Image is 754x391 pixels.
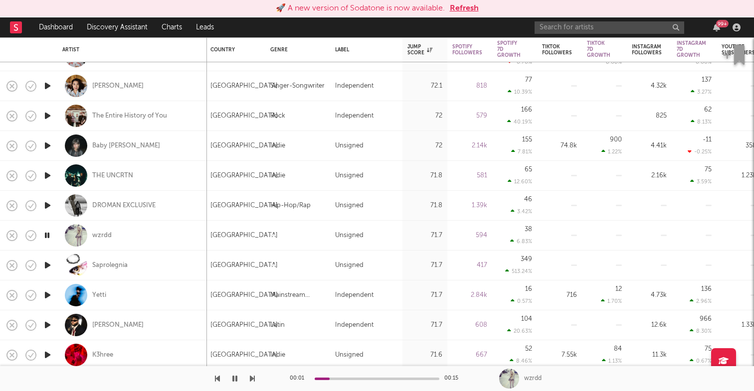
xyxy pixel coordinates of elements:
div: Singer-Songwriter [270,80,325,92]
div: 77 [525,77,532,83]
div: 20.63 % [507,328,532,334]
div: 72 [407,110,442,122]
div: 966 [700,316,712,322]
div: Hip-Hop/Rap [270,200,311,212]
div: 75 [705,346,712,352]
div: Tiktok Followers [542,44,572,56]
div: 3.59 % [690,178,712,185]
div: [GEOGRAPHIC_DATA] [210,349,278,361]
div: 12.6k [632,319,667,331]
div: 2.84k [452,289,487,301]
div: 3.27 % [691,89,712,95]
div: 166 [521,107,532,113]
button: Refresh [450,2,479,14]
a: [PERSON_NAME] [92,82,144,91]
div: 4.41k [632,140,667,152]
div: 74.8k [542,140,577,152]
div: 1.22 % [601,148,622,155]
div: 46 [524,196,532,203]
div: Unsigned [335,349,364,361]
div: 75 [705,166,712,173]
div: [GEOGRAPHIC_DATA] [210,80,278,92]
div: 16 [525,286,532,292]
div: 99 + [716,20,729,27]
div: 72.1 [407,80,442,92]
div: 2.16k [632,170,667,182]
div: 349 [521,256,532,262]
a: Baby [PERSON_NAME] [92,141,160,150]
div: 1.70 % [601,298,622,304]
div: 104 [521,316,532,322]
div: Unsigned [335,140,364,152]
div: Indie [270,349,285,361]
div: 136 [701,286,712,292]
div: [GEOGRAPHIC_DATA] [210,140,278,152]
div: 10.39 % [508,89,532,95]
div: Independent [335,289,374,301]
a: Saprolegnia [92,261,128,270]
div: 155 [522,136,532,143]
div: Independent [335,110,374,122]
div: Instagram Followers [632,44,662,56]
input: Search for artists [535,21,684,34]
div: 0.57 % [511,298,532,304]
div: 4.32k [632,80,667,92]
a: DROMAN EXCLUSIVE [92,201,156,210]
div: Instagram 7D Growth [677,40,706,58]
div: Country [210,47,255,53]
div: 2.96 % [690,298,712,304]
div: Label [335,47,392,53]
div: 7.81 % [511,148,532,155]
div: 667 [452,349,487,361]
div: 72 [407,140,442,152]
div: 2.14k [452,140,487,152]
div: 3.42 % [511,208,532,215]
div: 8.13 % [691,119,712,125]
div: 7.55k [542,349,577,361]
div: Independent [335,319,374,331]
div: 900 [610,136,622,143]
div: [GEOGRAPHIC_DATA] [210,319,278,331]
div: Tiktok 7D Growth [587,40,610,58]
a: Yetti [92,291,106,300]
div: 71.7 [407,319,442,331]
a: The Entire History of You [92,112,167,121]
button: 99+ [713,23,720,31]
div: 71.6 [407,349,442,361]
div: [GEOGRAPHIC_DATA] [210,110,278,122]
div: Latin [270,319,285,331]
div: 71.7 [407,230,442,242]
div: 716 [542,289,577,301]
div: 38 [525,226,532,233]
div: Jump Score [407,44,432,56]
div: THE UNCRTN [92,171,133,180]
div: Unsigned [335,230,364,242]
div: Artist [62,47,197,53]
div: Indie [270,170,285,182]
div: 8.30 % [690,328,712,334]
a: wzrdd [92,231,112,240]
div: 62 [704,107,712,113]
div: Genre [270,47,320,53]
a: [PERSON_NAME] [92,321,144,330]
div: 00:01 [290,373,310,385]
div: 🚀 A new version of Sodatone is now available. [276,2,445,14]
div: 594 [452,230,487,242]
div: 12 [615,286,622,292]
div: 00:15 [444,373,464,385]
a: K3hree [92,351,113,360]
div: 0.67 % [690,358,712,364]
a: Discovery Assistant [80,17,155,37]
div: 825 [632,110,667,122]
div: Rock [270,110,285,122]
div: [GEOGRAPHIC_DATA] [210,230,278,242]
a: Dashboard [32,17,80,37]
div: -11 [703,136,712,143]
div: 71.7 [407,260,442,271]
